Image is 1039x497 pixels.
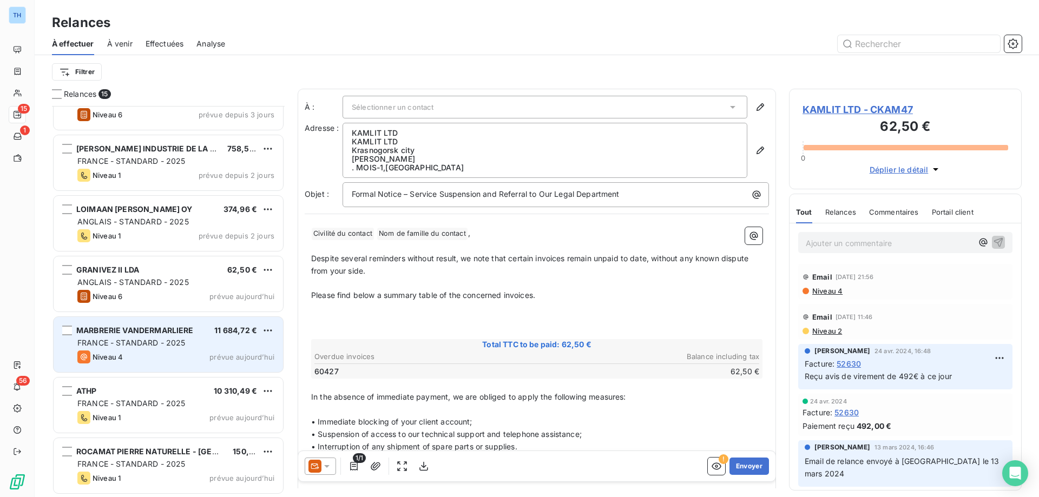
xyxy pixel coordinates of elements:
[834,407,859,418] span: 52630
[311,290,535,300] span: Please find below a summary table of the concerned invoices.
[311,442,517,451] span: • Interruption of any shipment of spare parts or supplies.
[93,231,121,240] span: Niveau 1
[93,292,122,301] span: Niveau 6
[9,6,26,24] div: TH
[311,392,626,401] span: In the absence of immediate payment, we are obliged to apply the following measures:
[352,163,738,172] p: . MOIS-1 , [GEOGRAPHIC_DATA]
[874,444,934,450] span: 13 mars 2024, 16:46
[811,287,843,295] span: Niveau 4
[796,208,812,216] span: Tout
[353,453,366,463] span: 1/1
[811,327,842,335] span: Niveau 2
[76,265,139,274] span: GRANIVEZ II LDA
[837,358,861,369] span: 52630
[468,228,470,237] span: ,
[537,351,760,362] th: Balance including tax
[838,35,1000,52] input: Rechercher
[77,217,189,226] span: ANGLAIS - STANDARD - 2025
[805,358,834,369] span: Facture :
[729,458,769,475] button: Envoyer
[803,102,1008,117] span: KAMLIT LTD - CKAM47
[9,473,26,491] img: Logo LeanPay
[866,163,945,176] button: Déplier le détail
[214,386,257,395] span: 10 310,49 €
[305,189,329,198] span: Objet :
[77,277,189,287] span: ANGLAIS - STANDARD - 2025
[805,456,1002,478] span: Email de relance envoyé à [GEOGRAPHIC_DATA] le 13 mars 2024
[76,326,194,335] span: MARBRERIE VANDERMARLIERE
[146,38,184,49] span: Effectuées
[209,474,274,482] span: prévue aujourd’hui
[814,346,870,356] span: [PERSON_NAME]
[1002,460,1028,486] div: Open Intercom Messenger
[311,417,472,426] span: • Immediate blocking of your client account;
[312,228,374,240] span: Civilité du contact
[76,204,193,214] span: LOIMAAN [PERSON_NAME] OY
[352,155,738,163] p: [PERSON_NAME]
[812,273,832,281] span: Email
[305,102,343,112] label: À :
[93,110,122,119] span: Niveau 6
[77,156,186,165] span: FRANCE - STANDARD - 2025
[77,459,186,468] span: FRANCE - STANDARD - 2025
[223,204,257,214] span: 374,96 €
[199,110,274,119] span: prévue depuis 3 jours
[227,265,257,274] span: 62,50 €
[52,38,94,49] span: À effectuer
[76,144,236,153] span: [PERSON_NAME] INDUSTRIE DE LA PIERRE
[209,353,274,361] span: prévue aujourd’hui
[305,123,339,132] span: Adresse :
[352,189,620,198] span: Formal Notice – Service Suspension and Referral to Our Legal Department
[20,125,30,135] span: 1
[16,376,30,386] span: 56
[93,413,121,422] span: Niveau 1
[352,146,738,155] p: Krasnogorsk city
[352,129,738,137] p: KAMLIT LTD
[377,228,468,240] span: Nom de famille du contact
[98,89,110,99] span: 15
[52,63,102,81] button: Filtrer
[874,348,931,354] span: 24 avr. 2024, 16:48
[93,474,121,482] span: Niveau 1
[107,38,133,49] span: À venir
[77,399,186,408] span: FRANCE - STANDARD - 2025
[836,274,874,280] span: [DATE] 21:56
[814,442,870,452] span: [PERSON_NAME]
[196,38,225,49] span: Analyse
[932,208,974,216] span: Portail client
[825,208,856,216] span: Relances
[314,366,339,377] span: 60427
[857,420,891,432] span: 492,00 €
[76,386,97,395] span: ATHP
[311,429,582,439] span: • Suspension of access to our technical support and telephone assistance;
[805,372,952,381] span: Reçu avis de virement de 492€ à ce jour
[869,208,919,216] span: Commentaires
[812,313,832,321] span: Email
[311,254,751,275] span: Despite several reminders without result, we note that certain invoices remain unpaid to date, wi...
[352,103,433,111] span: Sélectionner un contact
[803,407,832,418] span: Facture :
[52,106,285,497] div: grid
[199,231,274,240] span: prévue depuis 2 jours
[313,339,761,350] span: Total TTC to be paid: 62,50 €
[93,171,121,180] span: Niveau 1
[64,89,96,100] span: Relances
[209,292,274,301] span: prévue aujourd’hui
[537,366,760,377] td: 62,50 €
[77,338,186,347] span: FRANCE - STANDARD - 2025
[314,351,536,362] th: Overdue invoices
[803,420,854,432] span: Paiement reçu
[803,117,1008,138] h3: 62,50 €
[76,447,279,456] span: ROCAMAT PIERRE NATURELLE - [GEOGRAPHIC_DATA]
[209,413,274,422] span: prévue aujourd’hui
[214,326,257,335] span: 11 684,72 €
[801,154,805,162] span: 0
[199,171,274,180] span: prévue depuis 2 jours
[227,144,261,153] span: 758,57 €
[810,398,847,405] span: 24 avr. 2024
[233,447,266,456] span: 150,00 €
[93,353,123,361] span: Niveau 4
[352,137,738,146] p: KAMLIT LTD
[52,13,110,32] h3: Relances
[836,314,873,320] span: [DATE] 11:46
